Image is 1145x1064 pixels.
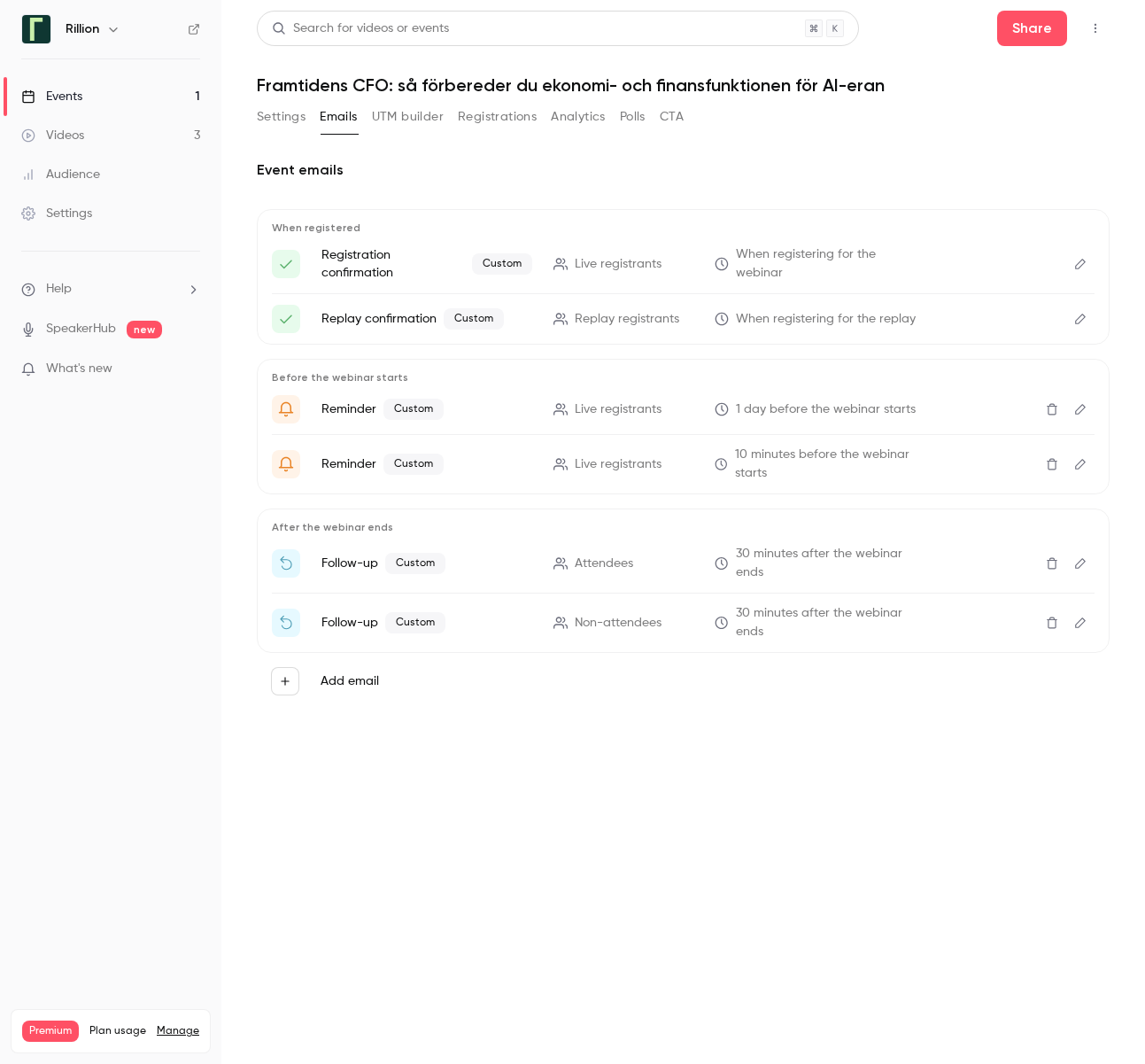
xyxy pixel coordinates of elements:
[1038,395,1066,423] button: Delete
[179,361,200,377] iframe: Noticeable Trigger
[272,395,1095,423] li: Gör dig redo för '{{ event_name }}' imorgon!
[575,400,661,419] span: Live registrants
[736,245,925,283] span: When registering for the webinar
[575,255,661,274] span: Live registrants
[458,103,537,131] button: Registrations
[575,555,633,573] span: Attendees
[620,103,646,131] button: Polls
[272,545,1095,582] li: Tack för att du deltog i {{ event_name }}
[1066,395,1095,423] button: Edit
[575,310,679,329] span: Replay registrants
[127,321,162,338] span: new
[321,553,532,574] p: Follow-up
[575,455,661,474] span: Live registrants
[21,127,84,144] div: Videos
[472,253,532,275] span: Custom
[320,103,357,131] button: Emails
[321,612,532,633] p: Follow-up
[997,11,1067,46] button: Share
[1038,549,1066,578] button: Delete
[321,399,532,420] p: Reminder
[735,446,925,483] span: 10 minutes before the webinar starts
[1066,609,1095,637] button: Edit
[22,15,50,43] img: Rillion
[257,159,1110,181] h2: Event emails
[551,103,606,131] button: Analytics
[66,20,99,38] h6: Rillion
[272,604,1095,641] li: Titta på inspelningen av {{ event_name }}
[736,400,916,419] span: 1 day before the webinar starts
[321,454,532,475] p: Reminder
[21,280,200,299] li: help-dropdown-opener
[272,370,1095,384] p: Before the webinar starts
[272,221,1095,235] p: When registered
[22,1021,79,1042] span: Premium
[46,280,72,299] span: Help
[385,553,445,574] span: Custom
[575,614,661,633] span: Non-attendees
[21,205,92,222] div: Settings
[385,612,445,633] span: Custom
[1066,450,1095,478] button: Edit
[321,308,532,330] p: Replay confirmation
[321,672,379,690] label: Add email
[46,360,112,378] span: What's new
[383,399,444,420] span: Custom
[257,103,306,131] button: Settings
[321,246,532,282] p: Registration confirmation
[272,446,1095,483] li: {{ event_name }} går strax live!
[272,245,1095,283] li: Här är din unika länk till {{ event_name }}!
[1038,450,1066,478] button: Delete
[89,1024,146,1038] span: Plan usage
[372,103,444,131] button: UTM builder
[272,19,449,38] div: Search for videos or events
[444,308,504,330] span: Custom
[21,88,82,105] div: Events
[736,545,925,582] span: 30 minutes after the webinar ends
[272,520,1095,534] p: After the webinar ends
[736,604,925,641] span: 30 minutes after the webinar ends
[660,103,684,131] button: CTA
[1066,305,1095,333] button: Edit
[1066,250,1095,278] button: Edit
[257,74,1110,96] h1: Framtidens CFO: så förbereder du ekonomi- och finansfunktionen för AI-eran​
[1066,549,1095,578] button: Edit
[46,320,116,338] a: SpeakerHub
[736,310,916,329] span: When registering for the replay
[272,305,1095,333] li: Här är din unika länk till {{ event_name }}!
[383,454,444,475] span: Custom
[157,1024,199,1038] a: Manage
[21,166,100,183] div: Audience
[1038,609,1066,637] button: Delete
